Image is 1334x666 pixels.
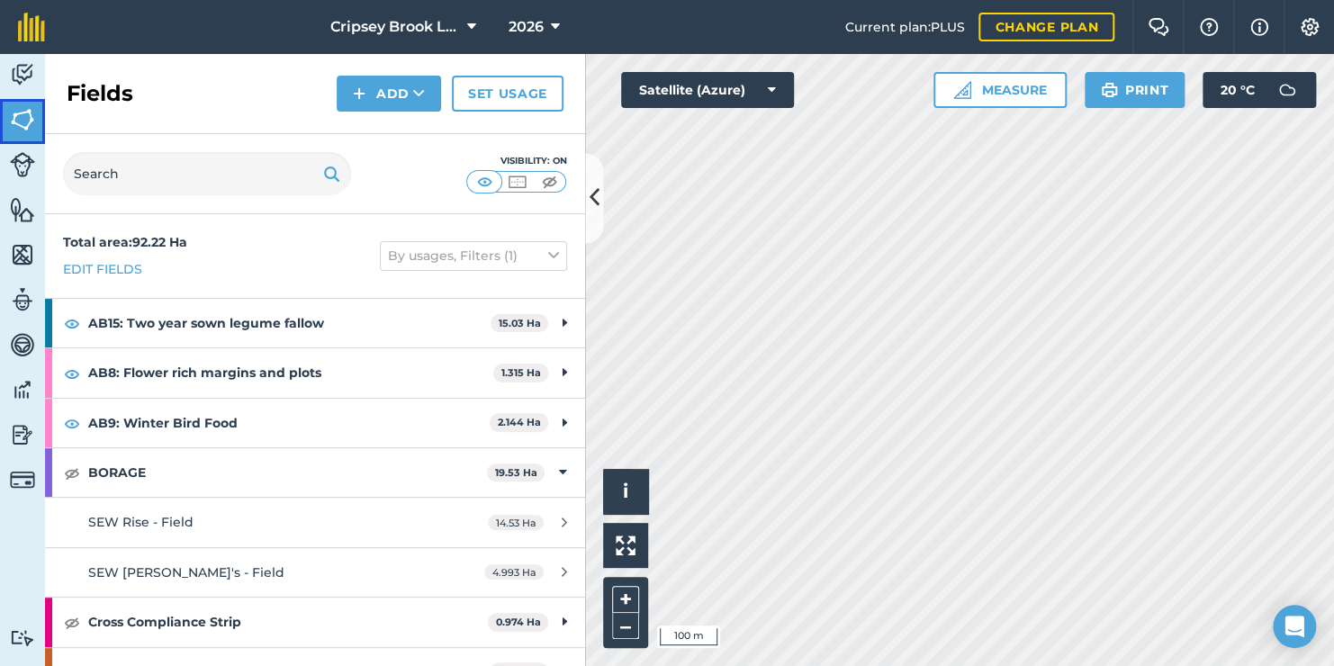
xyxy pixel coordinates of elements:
strong: AB8: Flower rich margins and plots [88,348,493,397]
img: svg+xml;base64,PHN2ZyB4bWxucz0iaHR0cDovL3d3dy53My5vcmcvMjAwMC9zdmciIHdpZHRoPSIxOCIgaGVpZ2h0PSIyNC... [64,363,80,384]
img: svg+xml;base64,PHN2ZyB4bWxucz0iaHR0cDovL3d3dy53My5vcmcvMjAwMC9zdmciIHdpZHRoPSIxNCIgaGVpZ2h0PSIyNC... [353,83,365,104]
a: Set usage [452,76,563,112]
img: svg+xml;base64,PD94bWwgdmVyc2lvbj0iMS4wIiBlbmNvZGluZz0idXRmLTgiPz4KPCEtLSBHZW5lcmF0b3I6IEFkb2JlIE... [10,629,35,646]
div: AB15: Two year sown legume fallow15.03 Ha [45,299,585,347]
img: Ruler icon [953,81,971,99]
button: Satellite (Azure) [621,72,794,108]
img: A cog icon [1299,18,1320,36]
button: – [612,613,639,639]
span: Cripsey Brook Limited [330,16,460,38]
span: Current plan : PLUS [844,17,964,37]
img: svg+xml;base64,PD94bWwgdmVyc2lvbj0iMS4wIiBlbmNvZGluZz0idXRmLTgiPz4KPCEtLSBHZW5lcmF0b3I6IEFkb2JlIE... [10,376,35,403]
button: 20 °C [1203,72,1316,108]
img: svg+xml;base64,PHN2ZyB4bWxucz0iaHR0cDovL3d3dy53My5vcmcvMjAwMC9zdmciIHdpZHRoPSIxOCIgaGVpZ2h0PSIyNC... [64,312,80,334]
img: svg+xml;base64,PHN2ZyB4bWxucz0iaHR0cDovL3d3dy53My5vcmcvMjAwMC9zdmciIHdpZHRoPSI1NiIgaGVpZ2h0PSI2MC... [10,241,35,268]
strong: 2.144 Ha [498,416,541,428]
div: AB9: Winter Bird Food2.144 Ha [45,399,585,447]
span: SEW [PERSON_NAME]'s - Field [88,564,284,580]
img: svg+xml;base64,PD94bWwgdmVyc2lvbj0iMS4wIiBlbmNvZGluZz0idXRmLTgiPz4KPCEtLSBHZW5lcmF0b3I6IEFkb2JlIE... [10,286,35,313]
img: fieldmargin Logo [18,13,45,41]
strong: 19.53 Ha [495,466,537,479]
strong: AB9: Winter Bird Food [88,399,490,447]
img: svg+xml;base64,PHN2ZyB4bWxucz0iaHR0cDovL3d3dy53My5vcmcvMjAwMC9zdmciIHdpZHRoPSI1MCIgaGVpZ2h0PSI0MC... [538,173,561,191]
img: svg+xml;base64,PD94bWwgdmVyc2lvbj0iMS4wIiBlbmNvZGluZz0idXRmLTgiPz4KPCEtLSBHZW5lcmF0b3I6IEFkb2JlIE... [10,152,35,177]
button: Print [1085,72,1185,108]
img: svg+xml;base64,PHN2ZyB4bWxucz0iaHR0cDovL3d3dy53My5vcmcvMjAwMC9zdmciIHdpZHRoPSI1MCIgaGVpZ2h0PSI0MC... [506,173,528,191]
div: Open Intercom Messenger [1273,605,1316,648]
span: SEW Rise - Field [88,514,194,530]
button: Measure [933,72,1067,108]
img: svg+xml;base64,PD94bWwgdmVyc2lvbj0iMS4wIiBlbmNvZGluZz0idXRmLTgiPz4KPCEtLSBHZW5lcmF0b3I6IEFkb2JlIE... [10,467,35,492]
div: AB8: Flower rich margins and plots1.315 Ha [45,348,585,397]
img: svg+xml;base64,PHN2ZyB4bWxucz0iaHR0cDovL3d3dy53My5vcmcvMjAwMC9zdmciIHdpZHRoPSIxOCIgaGVpZ2h0PSIyNC... [64,412,80,434]
span: 20 ° C [1221,72,1255,108]
img: svg+xml;base64,PHN2ZyB4bWxucz0iaHR0cDovL3d3dy53My5vcmcvMjAwMC9zdmciIHdpZHRoPSI1MCIgaGVpZ2h0PSI0MC... [473,173,496,191]
a: Edit fields [63,259,142,279]
span: 4.993 Ha [484,564,544,580]
img: svg+xml;base64,PD94bWwgdmVyc2lvbj0iMS4wIiBlbmNvZGluZz0idXRmLTgiPz4KPCEtLSBHZW5lcmF0b3I6IEFkb2JlIE... [10,61,35,88]
strong: 1.315 Ha [501,366,541,379]
strong: 0.974 Ha [496,616,541,628]
strong: AB15: Two year sown legume fallow [88,299,491,347]
div: Visibility: On [466,154,567,168]
div: Cross Compliance Strip0.974 Ha [45,598,585,646]
a: SEW [PERSON_NAME]'s - Field4.993 Ha [45,548,585,597]
button: + [612,586,639,613]
span: i [623,480,628,502]
img: Four arrows, one pointing top left, one top right, one bottom right and the last bottom left [616,535,635,555]
img: svg+xml;base64,PHN2ZyB4bWxucz0iaHR0cDovL3d3dy53My5vcmcvMjAwMC9zdmciIHdpZHRoPSI1NiIgaGVpZ2h0PSI2MC... [10,196,35,223]
img: svg+xml;base64,PHN2ZyB4bWxucz0iaHR0cDovL3d3dy53My5vcmcvMjAwMC9zdmciIHdpZHRoPSIxOSIgaGVpZ2h0PSIyNC... [323,163,340,184]
div: BORAGE19.53 Ha [45,448,585,497]
img: Two speech bubbles overlapping with the left bubble in the forefront [1148,18,1169,36]
button: i [603,469,648,514]
img: svg+xml;base64,PHN2ZyB4bWxucz0iaHR0cDovL3d3dy53My5vcmcvMjAwMC9zdmciIHdpZHRoPSIxOCIgaGVpZ2h0PSIyNC... [64,611,80,633]
img: svg+xml;base64,PHN2ZyB4bWxucz0iaHR0cDovL3d3dy53My5vcmcvMjAwMC9zdmciIHdpZHRoPSIxOSIgaGVpZ2h0PSIyNC... [1101,79,1118,101]
strong: Cross Compliance Strip [88,598,488,646]
img: svg+xml;base64,PHN2ZyB4bWxucz0iaHR0cDovL3d3dy53My5vcmcvMjAwMC9zdmciIHdpZHRoPSIxNyIgaGVpZ2h0PSIxNy... [1250,16,1268,38]
img: A question mark icon [1198,18,1220,36]
span: 14.53 Ha [488,515,544,530]
span: 2026 [509,16,544,38]
strong: BORAGE [88,448,487,497]
h2: Fields [67,79,133,108]
img: svg+xml;base64,PD94bWwgdmVyc2lvbj0iMS4wIiBlbmNvZGluZz0idXRmLTgiPz4KPCEtLSBHZW5lcmF0b3I6IEFkb2JlIE... [10,421,35,448]
a: SEW Rise - Field14.53 Ha [45,498,585,546]
button: Add [337,76,441,112]
input: Search [63,152,351,195]
img: svg+xml;base64,PD94bWwgdmVyc2lvbj0iMS4wIiBlbmNvZGluZz0idXRmLTgiPz4KPCEtLSBHZW5lcmF0b3I6IEFkb2JlIE... [1269,72,1305,108]
a: Change plan [978,13,1114,41]
img: svg+xml;base64,PHN2ZyB4bWxucz0iaHR0cDovL3d3dy53My5vcmcvMjAwMC9zdmciIHdpZHRoPSI1NiIgaGVpZ2h0PSI2MC... [10,106,35,133]
strong: 15.03 Ha [499,317,541,329]
strong: Total area : 92.22 Ha [63,234,187,250]
button: By usages, Filters (1) [380,241,567,270]
img: svg+xml;base64,PHN2ZyB4bWxucz0iaHR0cDovL3d3dy53My5vcmcvMjAwMC9zdmciIHdpZHRoPSIxOCIgaGVpZ2h0PSIyNC... [64,462,80,483]
img: svg+xml;base64,PD94bWwgdmVyc2lvbj0iMS4wIiBlbmNvZGluZz0idXRmLTgiPz4KPCEtLSBHZW5lcmF0b3I6IEFkb2JlIE... [10,331,35,358]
